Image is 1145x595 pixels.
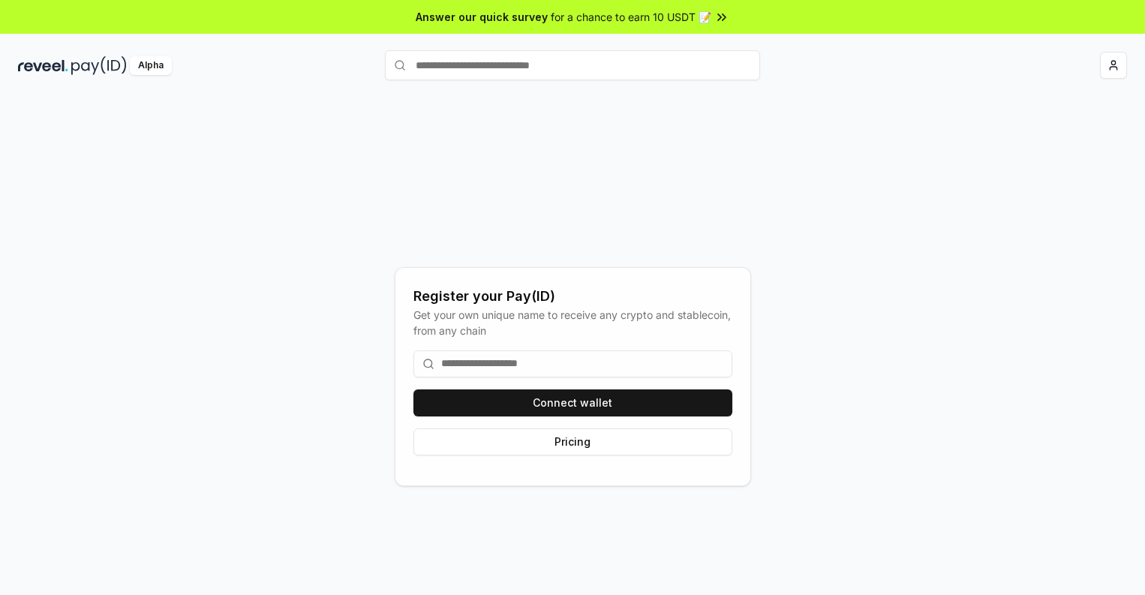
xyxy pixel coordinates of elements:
span: for a chance to earn 10 USDT 📝 [551,9,711,25]
button: Connect wallet [413,389,732,416]
img: pay_id [71,56,127,75]
img: reveel_dark [18,56,68,75]
div: Alpha [130,56,172,75]
button: Pricing [413,428,732,455]
span: Answer our quick survey [416,9,548,25]
div: Get your own unique name to receive any crypto and stablecoin, from any chain [413,307,732,338]
div: Register your Pay(ID) [413,286,732,307]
